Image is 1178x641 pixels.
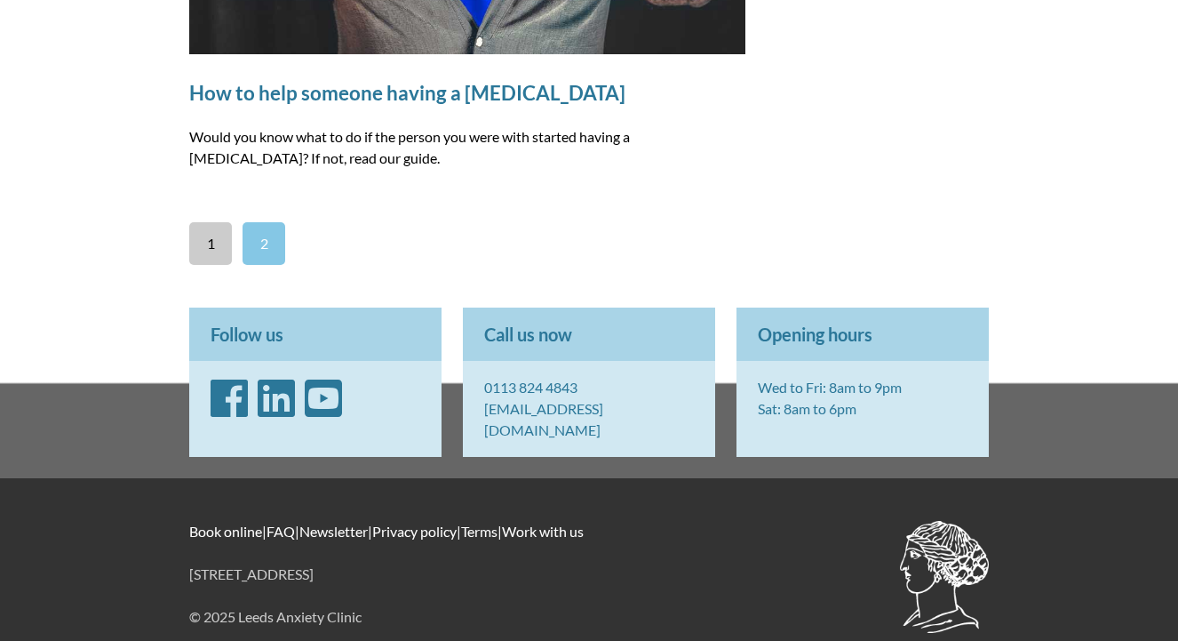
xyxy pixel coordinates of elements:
[189,308,442,361] p: Follow us
[372,523,457,540] a: Privacy policy
[258,400,295,417] a: LinkedIn
[463,308,715,361] p: Call us now
[189,523,262,540] a: Book online
[189,222,232,265] a: 1
[258,377,295,420] i: LinkedIn
[189,222,745,265] ul: Paging
[736,308,989,361] p: Opening hours
[305,400,342,417] a: YouTube
[189,521,989,542] p: | | | | |
[484,400,603,438] a: [EMAIL_ADDRESS][DOMAIN_NAME]
[189,564,989,585] p: [STREET_ADDRESS]
[502,523,584,540] a: Work with us
[189,126,745,169] p: Would you know what to do if the person you were with started having a [MEDICAL_DATA]? If not, re...
[461,523,497,540] a: Terms
[189,606,989,628] p: © 2025 Leeds Anxiety Clinic
[267,523,295,540] a: FAQ
[189,81,625,105] a: How to help someone having a [MEDICAL_DATA]
[900,521,989,633] img: BACP accredited
[211,400,248,417] a: Facebook
[211,377,248,420] i: Facebook
[243,222,285,265] a: 2
[736,361,989,436] p: Wed to Fri: 8am to 9pm Sat: 8am to 6pm
[305,377,342,420] i: YouTube
[484,379,577,396] a: 0113 824 4843
[299,523,368,540] a: Newsletter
